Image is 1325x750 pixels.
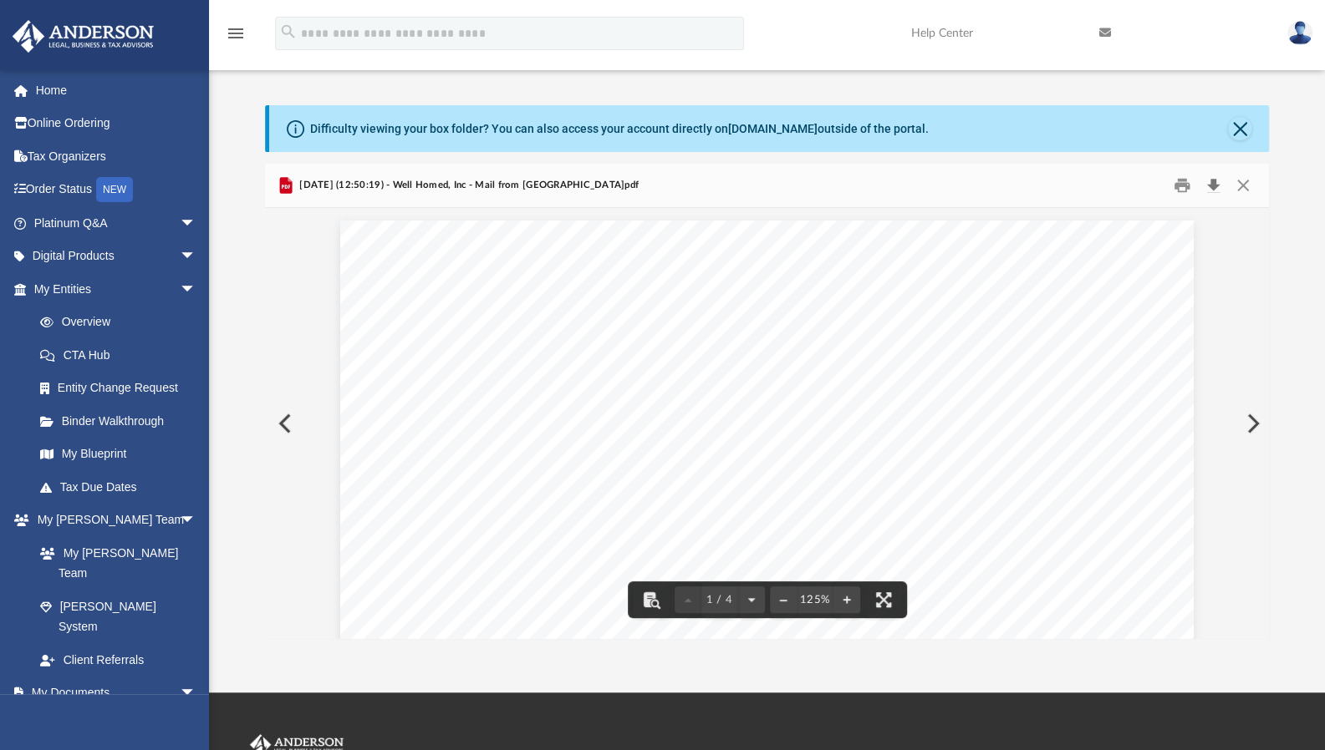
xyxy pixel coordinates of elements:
button: Close [1228,173,1258,199]
a: [PERSON_NAME] System [23,590,213,643]
a: My Blueprint [23,438,213,471]
span: arrow_drop_down [180,206,213,241]
a: Binder Walkthrough [23,404,222,438]
a: Platinum Q&Aarrow_drop_down [12,206,222,240]
span: arrow_drop_down [180,240,213,274]
button: 1 / 4 [701,581,738,618]
a: menu [226,32,246,43]
a: My Entitiesarrow_drop_down [12,272,222,306]
button: Print [1165,173,1199,199]
button: Enter fullscreen [865,581,902,618]
a: Tax Due Dates [23,470,222,504]
a: Tax Organizers [12,139,222,173]
span: arrow_drop_down [180,272,213,307]
img: Anderson Advisors Platinum Portal [8,20,159,53]
a: Online Ordering [12,107,222,140]
a: CTA Hub [23,338,222,372]
button: Next page [738,581,765,618]
span: arrow_drop_down [180,677,213,711]
button: Toggle findbar [633,581,670,618]
button: Download [1198,173,1228,199]
span: 1 / 4 [701,595,738,606]
a: My [PERSON_NAME] Team [23,536,205,590]
div: Preview [265,164,1270,639]
span: arrow_drop_down [180,504,213,538]
a: Digital Productsarrow_drop_down [12,240,222,273]
a: Order StatusNEW [12,173,222,207]
a: Client Referrals [23,643,213,677]
a: Overview [23,306,222,339]
div: Difficulty viewing your box folder? You can also access your account directly on outside of the p... [310,120,929,138]
i: menu [226,23,246,43]
a: Home [12,73,222,107]
div: File preview [265,208,1270,639]
div: Document Viewer [265,208,1270,639]
button: Close [1228,117,1251,140]
a: My Documentsarrow_drop_down [12,677,213,710]
button: Zoom in [833,581,860,618]
button: Previous File [265,400,302,447]
div: Current zoom level [797,595,833,606]
div: NEW [96,177,133,202]
span: [DATE] (12:50:19) - Well Homed, Inc - Mail from [GEOGRAPHIC_DATA]pdf [296,178,639,193]
a: Entity Change Request [23,372,222,405]
a: [DOMAIN_NAME] [728,122,818,135]
a: My [PERSON_NAME] Teamarrow_drop_down [12,504,213,537]
img: User Pic [1287,21,1312,45]
i: search [279,23,298,41]
button: Zoom out [770,581,797,618]
button: Next File [1233,400,1270,447]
